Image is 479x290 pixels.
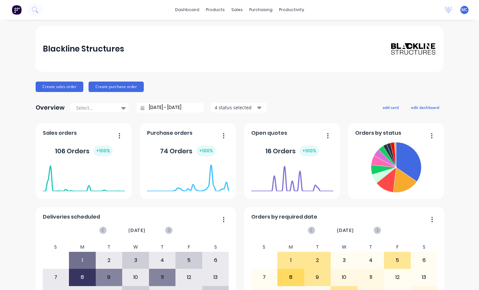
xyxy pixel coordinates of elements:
[160,145,216,156] div: 74 Orders
[411,252,437,268] div: 6
[36,82,83,92] button: Create sales order
[251,242,278,252] div: S
[128,227,145,234] span: [DATE]
[96,242,123,252] div: T
[305,269,331,285] div: 9
[277,242,304,252] div: M
[69,252,95,268] div: 1
[411,269,437,285] div: 13
[390,42,436,55] img: Blackline Structures
[276,5,307,15] div: productivity
[358,252,384,268] div: 4
[378,103,403,112] button: add card
[89,82,144,92] button: Create purchase order
[55,145,113,156] div: 106 Orders
[355,129,401,137] span: Orders by status
[203,269,229,285] div: 13
[461,7,468,13] span: MC
[384,242,411,252] div: F
[43,269,69,285] div: 7
[43,129,77,137] span: Sales orders
[175,242,202,252] div: F
[69,242,96,252] div: M
[176,269,202,285] div: 12
[304,242,331,252] div: T
[407,103,443,112] button: edit dashboard
[202,242,229,252] div: S
[36,101,65,114] div: Overview
[211,103,267,113] button: 4 status selected
[12,5,22,15] img: Factory
[251,269,277,285] div: 7
[147,129,192,137] span: Purchase orders
[203,252,229,268] div: 6
[331,242,357,252] div: W
[278,252,304,268] div: 1
[265,145,319,156] div: 16 Orders
[300,145,319,156] div: + 100 %
[149,242,176,252] div: T
[203,5,228,15] div: products
[176,252,202,268] div: 5
[149,252,175,268] div: 4
[96,269,122,285] div: 9
[251,129,287,137] span: Open quotes
[384,269,410,285] div: 12
[384,252,410,268] div: 5
[43,42,124,55] div: Blackline Structures
[331,269,357,285] div: 10
[305,252,331,268] div: 2
[172,5,203,15] a: dashboard
[278,269,304,285] div: 8
[123,269,149,285] div: 10
[228,5,246,15] div: sales
[411,242,438,252] div: S
[357,242,384,252] div: T
[122,242,149,252] div: W
[123,252,149,268] div: 3
[246,5,276,15] div: purchasing
[215,104,256,111] div: 4 status selected
[331,252,357,268] div: 3
[196,145,216,156] div: + 100 %
[337,227,354,234] span: [DATE]
[93,145,113,156] div: + 100 %
[42,242,69,252] div: S
[149,269,175,285] div: 11
[69,269,95,285] div: 8
[96,252,122,268] div: 2
[358,269,384,285] div: 11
